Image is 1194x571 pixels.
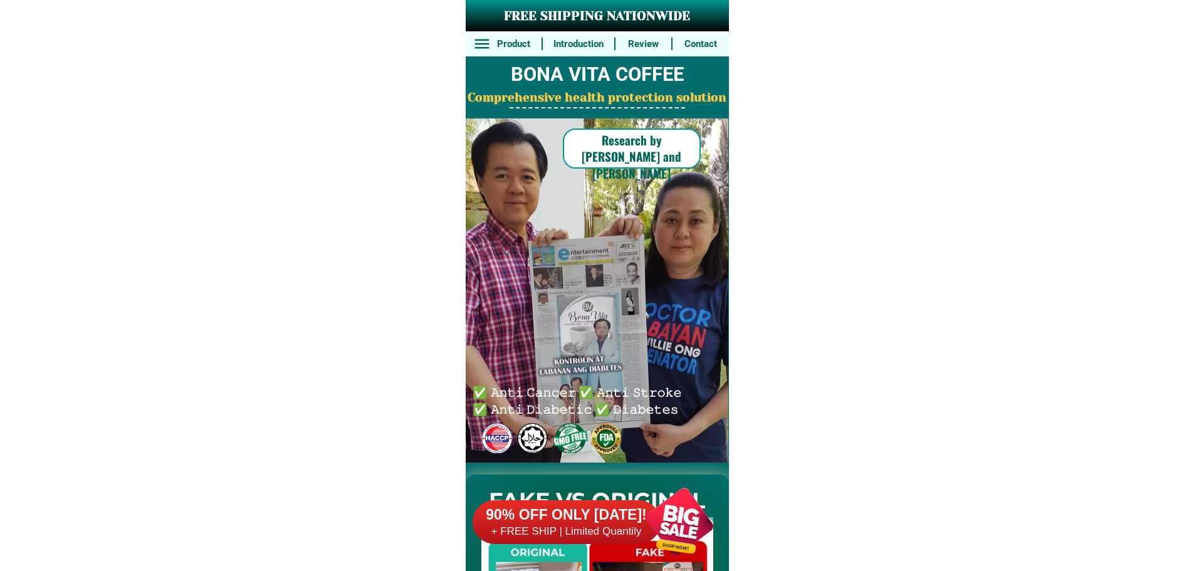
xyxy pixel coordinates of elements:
[473,506,661,525] h6: 90% OFF ONLY [DATE]!
[473,525,661,538] h6: + FREE SHIP | Limited Quantily
[679,37,722,51] h6: Contact
[563,132,701,182] h6: Research by [PERSON_NAME] and [PERSON_NAME]
[549,37,607,51] h6: Introduction
[466,7,729,26] h3: FREE SHIPPING NATIONWIDE
[466,485,729,518] h2: FAKE VS ORIGINAL
[622,37,665,51] h6: Review
[466,60,729,90] h2: BONA VITA COFFEE
[466,89,729,107] h2: Comprehensive health protection solution
[473,383,687,416] h6: ✅ 𝙰𝚗𝚝𝚒 𝙲𝚊𝚗𝚌𝚎𝚛 ✅ 𝙰𝚗𝚝𝚒 𝚂𝚝𝚛𝚘𝚔𝚎 ✅ 𝙰𝚗𝚝𝚒 𝙳𝚒𝚊𝚋𝚎𝚝𝚒𝚌 ✅ 𝙳𝚒𝚊𝚋𝚎𝚝𝚎𝚜
[492,37,535,51] h6: Product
